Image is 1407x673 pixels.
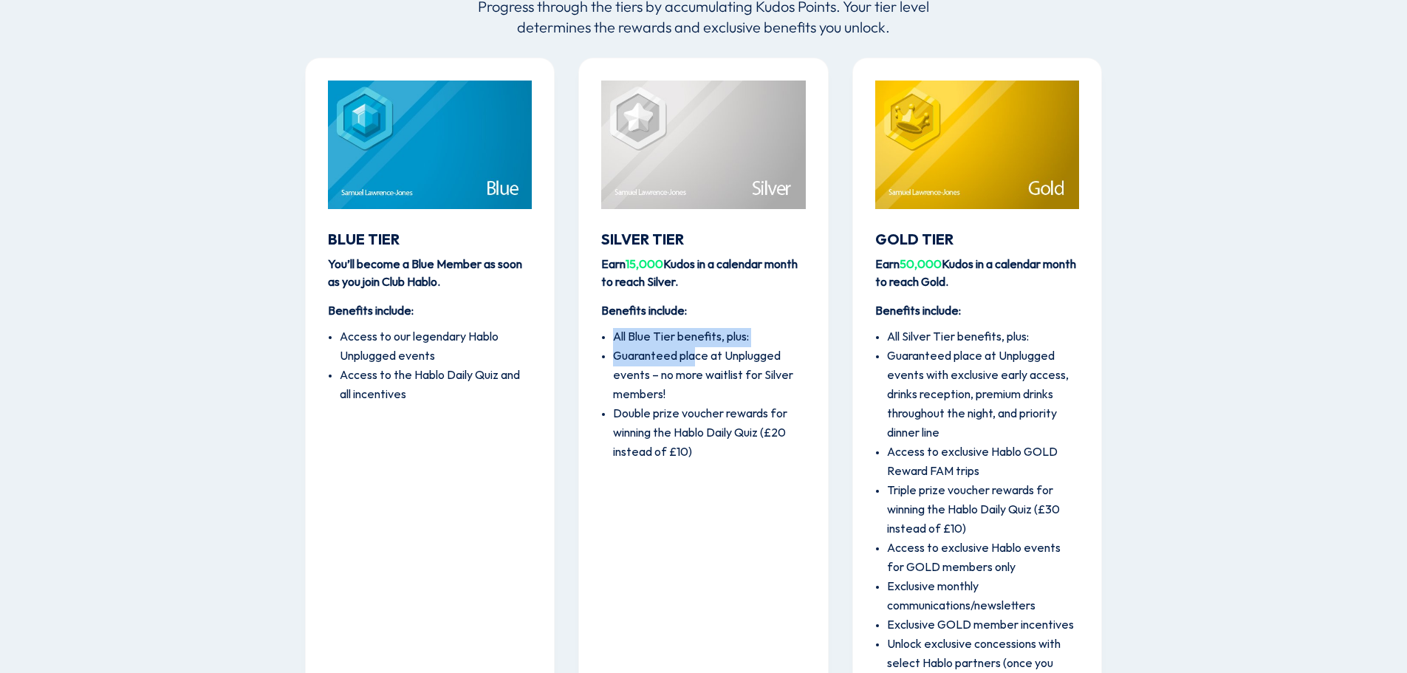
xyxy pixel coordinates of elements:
li: Double prize voucher rewards for winning the Hablo Daily Quiz (£20 instead of £10) [613,405,805,462]
strong: Earn Kudos in a calendar month to reach Silver. [601,259,798,289]
span: Blue Tier [328,232,400,248]
strong: Earn Kudos in a calendar month to reach Gold. [875,259,1076,289]
span: 15,000 [626,259,663,271]
li: Exclusive monthly communications/newsletters [887,578,1079,616]
span: 50,000 [900,259,942,271]
li: Guaranteed place at Unplugged events with exclusive early access, drinks reception, premium drink... [887,347,1079,443]
li: Access to the Hablo Daily Quiz and all incentives [340,366,532,405]
strong: You’ll become a Blue Member as soon as you join Club Hablo. [328,259,522,289]
strong: Benefits include: [328,305,414,318]
span: Gold Tier [875,232,954,248]
span: Silver Tier [601,232,684,248]
strong: Benefits include: [875,305,961,318]
li: Access to our legendary Hablo Unplugged events [340,328,532,366]
li: Exclusive GOLD member incentives [887,616,1079,635]
li: Triple prize voucher rewards for winning the Hablo Daily Quiz (£30 instead of £10) [887,482,1079,539]
li: Access to exclusive Hablo GOLD Reward FAM trips [887,443,1079,482]
li: All Silver Tier benefits, plus: [887,328,1079,347]
strong: Benefits include: [601,305,687,318]
li: All Blue Tier benefits, plus: [613,328,805,347]
li: Access to exclusive Hablo events for GOLD members only [887,539,1079,578]
li: Guaranteed place at Unplugged events – no more waitlist for Silver members! [613,347,805,405]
